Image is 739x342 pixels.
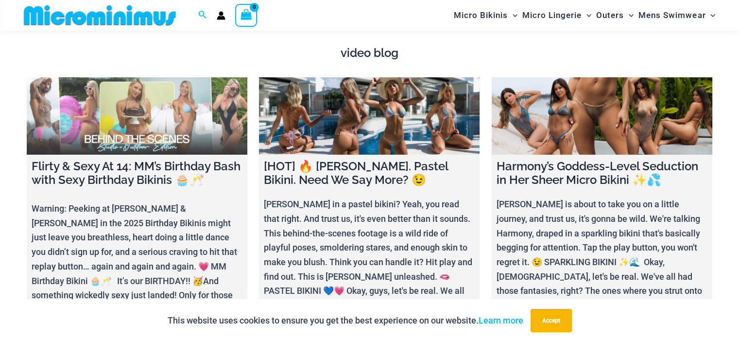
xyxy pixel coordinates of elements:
p: This website uses cookies to ensure you get the best experience on our website. [168,313,523,328]
a: Mens SwimwearMenu ToggleMenu Toggle [636,3,718,28]
span: Menu Toggle [624,3,634,28]
img: MM SHOP LOGO FLAT [20,4,180,26]
h4: video blog [27,46,712,60]
a: Account icon link [217,11,225,20]
a: Search icon link [198,9,207,21]
span: Menu Toggle [705,3,715,28]
a: OutersMenu ToggleMenu Toggle [594,3,636,28]
a: Learn more [479,315,523,325]
h4: Flirty & Sexy At 14: MM’s Birthday Bash with Sexy Birthday Bikinis 🧁🥂 [32,160,242,188]
span: Mens Swimwear [638,3,705,28]
nav: Site Navigation [450,1,720,29]
a: View Shopping Cart, empty [235,4,258,26]
a: Micro BikinisMenu ToggleMenu Toggle [451,3,520,28]
h4: Harmony’s Goddess-Level Seduction in Her Sheer Micro Bikini ✨💦 [497,160,707,188]
span: Menu Toggle [508,3,517,28]
button: Accept [531,309,572,332]
span: Micro Bikinis [454,3,508,28]
span: Micro Lingerie [522,3,582,28]
span: Outers [596,3,624,28]
a: Flirty & Sexy At 14: MM’s Birthday Bash with Sexy Birthday Bikinis 🧁🥂 [27,77,247,155]
a: Micro LingerieMenu ToggleMenu Toggle [520,3,594,28]
span: Menu Toggle [582,3,591,28]
h4: [HOT] 🔥 [PERSON_NAME]. Pastel Bikini. Need We Say More? 😉 [264,160,475,188]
